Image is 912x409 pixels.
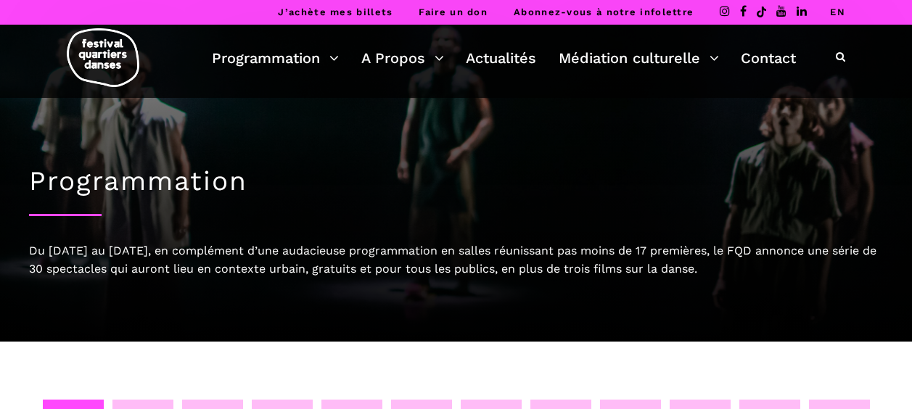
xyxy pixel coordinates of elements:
[67,28,139,87] img: logo-fqd-med
[514,7,694,17] a: Abonnez-vous à notre infolettre
[278,7,393,17] a: J’achète mes billets
[361,46,444,70] a: A Propos
[419,7,488,17] a: Faire un don
[29,241,883,278] div: Du [DATE] au [DATE], en complément d’une audacieuse programmation en salles réunissant pas moins ...
[466,46,536,70] a: Actualités
[741,46,796,70] a: Contact
[212,46,339,70] a: Programmation
[830,7,845,17] a: EN
[559,46,719,70] a: Médiation culturelle
[29,165,883,197] h1: Programmation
